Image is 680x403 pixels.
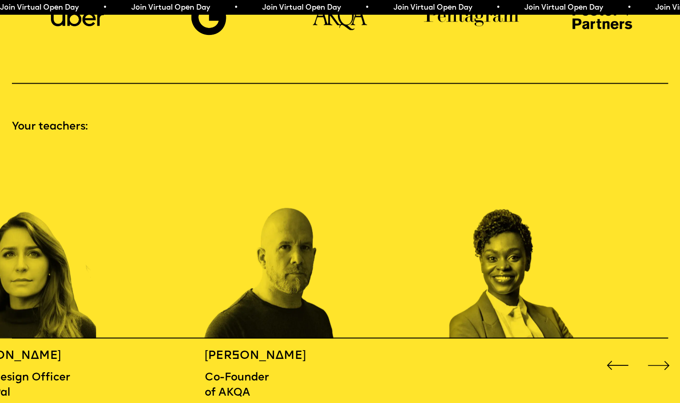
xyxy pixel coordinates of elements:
span: • [103,4,107,11]
h5: [PERSON_NAME] [205,348,327,363]
span: • [496,4,500,11]
span: • [365,4,369,11]
div: Previous slide [604,352,631,379]
span: • [234,4,238,11]
div: 7 / 16 [205,148,368,338]
div: Next slide [645,352,672,379]
p: Co-Founder of AKQA [205,370,327,400]
span: • [627,4,631,11]
div: 8 / 16 [450,148,613,338]
p: Your teachers: [12,119,669,134]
